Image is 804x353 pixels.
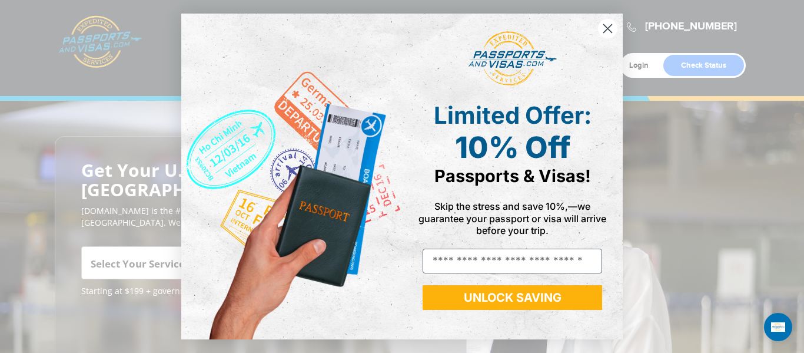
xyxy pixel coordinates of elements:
img: passports and visas [469,31,557,87]
div: Open Intercom Messenger [764,313,792,341]
span: 10% Off [455,130,570,165]
button: UNLOCK SAVING [423,285,602,310]
button: Close dialog [597,18,618,39]
img: de9cda0d-0715-46ca-9a25-073762a91ba7.png [181,14,402,339]
span: Skip the stress and save 10%,—we guarantee your passport or visa will arrive before your trip. [418,200,606,236]
span: Passports & Visas! [434,166,591,186]
span: Limited Offer: [434,101,592,130]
